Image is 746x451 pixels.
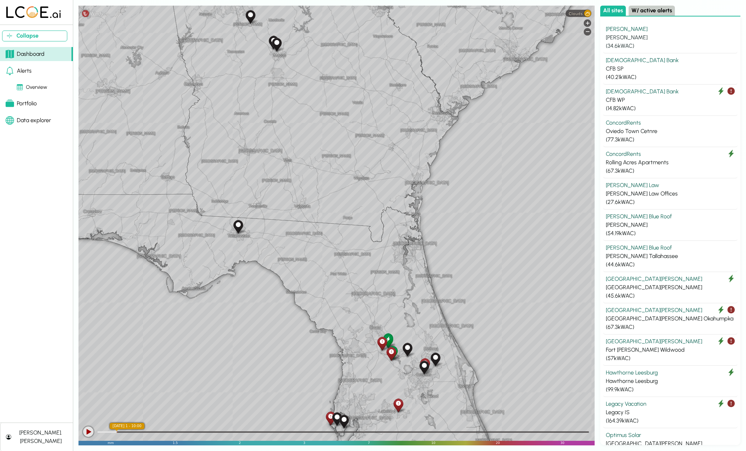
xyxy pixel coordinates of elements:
button: [GEOGRAPHIC_DATA][PERSON_NAME] [GEOGRAPHIC_DATA][PERSON_NAME] Okahumpka (67.3kWAC) [603,303,738,334]
div: ( 44.6 kWAC) [606,260,735,269]
div: ALF - Emerald [331,411,343,427]
div: Hawthorne Leesburg [606,377,735,385]
div: ( 14.82 kWAC) [606,104,735,113]
div: Select site list category [600,6,740,16]
div: Rolling Acres Apartments [606,158,735,167]
div: [PERSON_NAME] [606,25,735,33]
div: Portfolio [6,99,37,108]
div: ( 40.21 kWAC) [606,73,735,81]
div: Fort Knox Duck Lake [382,332,394,348]
button: ConcordRents Oviedo Town Cetnre (77.3kWAC) [603,116,738,147]
div: [DATE] 1 - 10:00 [110,423,144,429]
button: [DEMOGRAPHIC_DATA] Bank CFB SP (40.21kWAC) [603,53,738,85]
div: ( 57 kWAC) [606,354,735,363]
div: [PERSON_NAME] Blue Roof [606,244,735,252]
div: ConcordRents [606,150,735,158]
div: Zoom out [584,28,591,35]
button: [PERSON_NAME] Blue Roof [PERSON_NAME] (54.19kWAC) [603,210,738,241]
div: ( 77.3 kWAC) [606,135,735,144]
button: [PERSON_NAME] [PERSON_NAME] (34.6kWAC) [603,22,738,53]
div: [PERSON_NAME] Law [606,181,735,190]
div: Oviedo Town Cetnre [429,351,442,367]
div: Tru By Hilton [267,34,280,50]
div: ( 67.3 kWAC) [606,167,735,175]
div: Optimus Solar [606,431,735,439]
div: Fort [PERSON_NAME] Wildwood [606,346,735,354]
div: Rolling Acres Apartments [382,333,394,349]
button: Legacy Vacation Legacy IS (164.39kWAC) [603,397,738,428]
div: Dashboard [6,50,45,58]
div: Culver's Macon [271,37,283,52]
div: [PERSON_NAME] Blue Roof [606,212,735,221]
div: SS Designs [392,397,404,413]
button: [GEOGRAPHIC_DATA][PERSON_NAME] Fort [PERSON_NAME] Wildwood (57kWAC) [603,334,738,366]
div: Mount Dora [401,341,413,357]
div: ( 164.39 kWAC) [606,417,735,425]
div: [GEOGRAPHIC_DATA][PERSON_NAME] Okahumpka [606,314,735,323]
div: Oviedo Town Cetnre [606,127,735,135]
div: [PERSON_NAME].[PERSON_NAME] [14,429,67,445]
div: Hawthorne Leesburg [386,345,399,360]
div: [DEMOGRAPHIC_DATA] Bank [606,87,735,96]
button: Collapse [2,31,67,41]
div: [GEOGRAPHIC_DATA][PERSON_NAME] [606,283,735,292]
div: [GEOGRAPHIC_DATA][PERSON_NAME] [606,337,735,346]
div: [GEOGRAPHIC_DATA][PERSON_NAME] [606,439,735,448]
button: Optimus Solar [GEOGRAPHIC_DATA][PERSON_NAME] [603,428,738,451]
div: ( 54.19 kWAC) [606,229,735,238]
button: [DEMOGRAPHIC_DATA] Bank CFB WP (14.82kWAC) [603,85,738,116]
button: Hawthorne Leesburg Hawthorne Leesburg (99.9kWAC) [603,366,738,397]
button: [PERSON_NAME] Blue Roof [PERSON_NAME] Tallahassee (44.6kWAC) [603,241,738,272]
div: local time [110,423,144,429]
div: Fort Knox Wildwood [376,336,388,351]
div: Legacy Vacation [606,400,735,408]
div: [GEOGRAPHIC_DATA][PERSON_NAME] [606,275,735,283]
button: All sites [600,6,626,16]
div: Legacy IS [324,410,337,426]
div: Alerts [6,67,32,75]
div: CFB SP [606,65,735,73]
div: [GEOGRAPHIC_DATA][PERSON_NAME] [606,306,735,314]
div: [PERSON_NAME] [606,33,735,42]
div: [DEMOGRAPHIC_DATA] Bank [606,56,735,65]
div: ( 67.3 kWAC) [606,323,735,331]
button: [PERSON_NAME] Law [PERSON_NAME] Law Offices (27.6kWAC) [603,178,738,210]
div: Candlewood Suites [244,9,256,25]
div: ( 99.9 kWAC) [606,385,735,394]
div: Zoom in [584,19,591,27]
div: CFB WP [606,96,735,104]
button: [GEOGRAPHIC_DATA][PERSON_NAME] [GEOGRAPHIC_DATA][PERSON_NAME] (45.6kWAC) [603,272,738,303]
button: W/ active alerts [629,6,675,16]
div: ConcordRents [606,119,735,127]
span: Clouds [569,11,583,16]
div: CFB SP [338,413,350,429]
button: ConcordRents Rolling Acres Apartments (67.3kWAC) [603,147,738,178]
div: CFB WP [419,357,431,373]
div: Conti Law Offices [418,359,430,375]
div: [PERSON_NAME] Law Offices [606,190,735,198]
div: ( 45.6 kWAC) [606,292,735,300]
div: ( 27.6 kWAC) [606,198,735,206]
div: Overview [17,84,47,91]
div: [PERSON_NAME] Tallahassee [606,252,735,260]
div: Culver's Tallahassee [232,219,244,234]
div: Legacy IS [606,408,735,417]
div: Fort Knox Okahumpka [385,346,397,362]
div: ( 34.6 kWAC) [606,42,735,50]
div: Hawthorne Leesburg [606,369,735,377]
div: [PERSON_NAME] [606,221,735,229]
div: Data explorer [6,116,51,125]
